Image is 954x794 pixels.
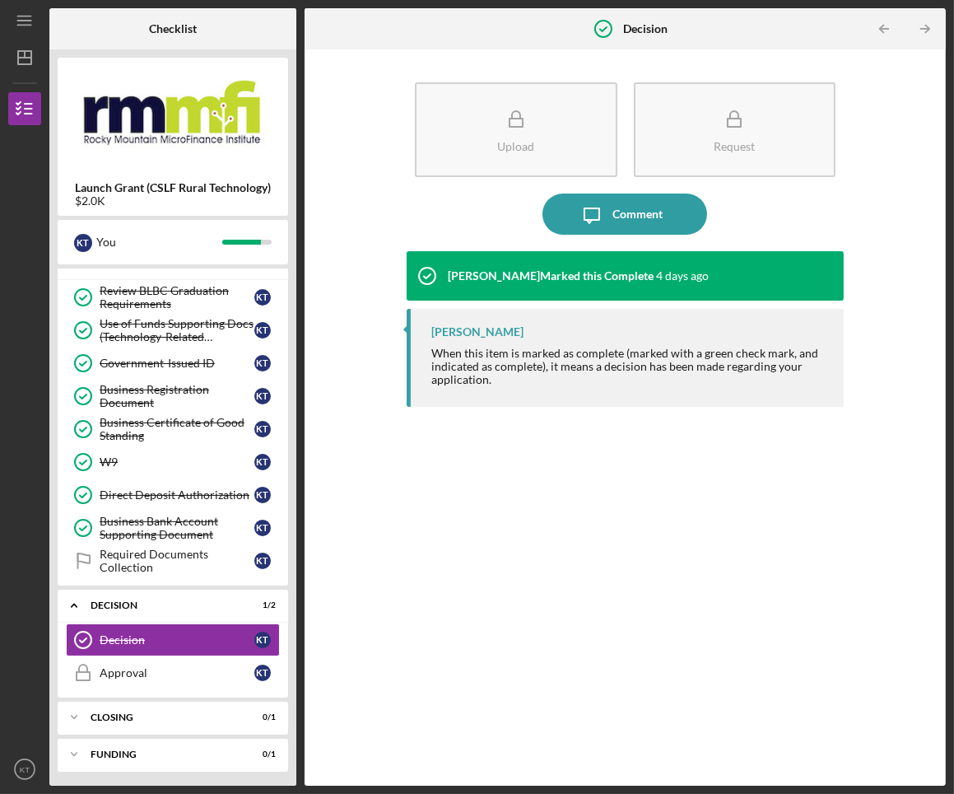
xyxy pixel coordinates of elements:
a: Business Bank Account Supporting DocumentKT [66,511,280,544]
div: Comment [612,194,663,235]
time: 2025-08-22 17:08 [656,269,709,283]
div: Decision [100,633,254,647]
div: K T [254,388,271,404]
a: Business Certificate of Good StandingKT [66,413,280,446]
a: Business Registration DocumentKT [66,380,280,413]
a: ApprovalKT [66,656,280,689]
a: DecisionKT [66,624,280,656]
div: K T [254,665,271,681]
div: 0 / 1 [246,712,276,722]
a: Use of Funds Supporting Docs (Technology-Related Expenses)KT [66,314,280,347]
div: Request [714,140,755,152]
a: Direct Deposit AuthorizationKT [66,479,280,511]
div: When this item is marked as complete (marked with a green check mark, and indicated as complete),... [431,347,827,386]
div: Government-Issued ID [100,357,254,370]
button: KT [8,753,41,786]
b: Decision [624,22,668,35]
div: Upload [497,140,534,152]
div: Closing [91,712,235,722]
button: Upload [415,82,617,177]
div: $2.0K [75,194,271,208]
div: Funding [91,750,235,759]
div: 1 / 2 [246,600,276,610]
div: K T [254,520,271,536]
div: Business Registration Document [100,383,254,409]
text: KT [20,765,30,774]
div: K T [254,632,271,648]
a: Required Documents CollectionKT [66,544,280,577]
button: Comment [542,194,707,235]
div: Use of Funds Supporting Docs (Technology-Related Expenses) [100,317,254,343]
b: Launch Grant (CSLF Rural Technology) [75,181,271,194]
div: Business Certificate of Good Standing [100,416,254,442]
a: W9KT [66,446,280,479]
a: Review BLBC Graduation RequirementsKT [66,281,280,314]
a: Government-Issued IDKT [66,347,280,380]
div: [PERSON_NAME] [431,325,524,339]
div: Required Documents Collection [100,548,254,574]
button: Request [634,82,836,177]
div: K T [254,487,271,503]
div: K T [254,421,271,437]
div: 0 / 1 [246,750,276,759]
div: K T [254,553,271,569]
img: Product logo [58,66,288,165]
div: W9 [100,455,254,469]
div: Direct Deposit Authorization [100,488,254,502]
b: Checklist [149,22,197,35]
div: You [96,228,222,256]
div: Approval [100,666,254,680]
div: Decision [91,600,235,610]
div: [PERSON_NAME] Marked this Complete [448,269,654,283]
div: Business Bank Account Supporting Document [100,515,254,541]
div: Review BLBC Graduation Requirements [100,284,254,311]
div: K T [254,454,271,470]
div: K T [254,289,271,306]
div: K T [254,322,271,339]
div: K T [74,234,92,252]
div: K T [254,355,271,371]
